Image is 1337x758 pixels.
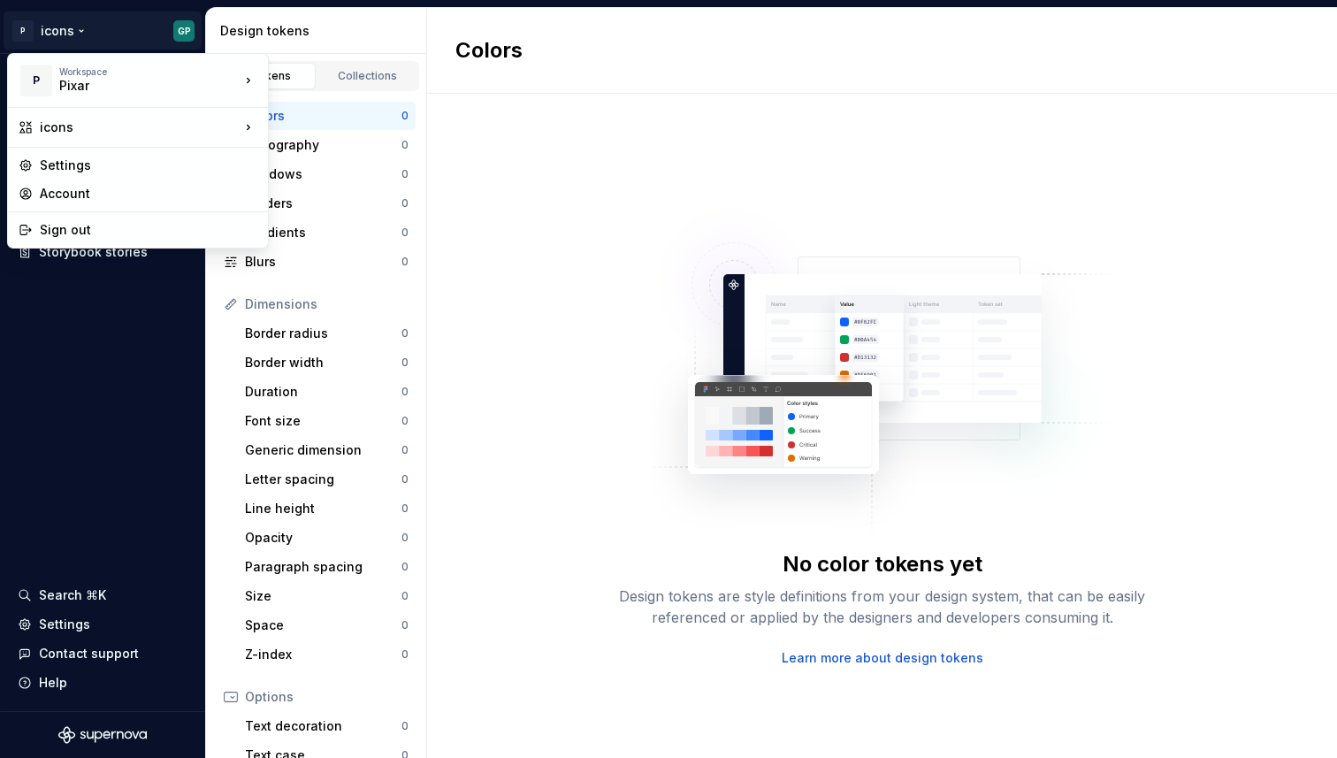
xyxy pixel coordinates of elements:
div: Pixar [59,77,210,95]
div: icons [40,119,240,136]
div: Settings [40,157,257,174]
div: P [20,65,52,96]
div: Sign out [40,221,257,239]
div: Workspace [59,66,240,77]
div: Account [40,185,257,203]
